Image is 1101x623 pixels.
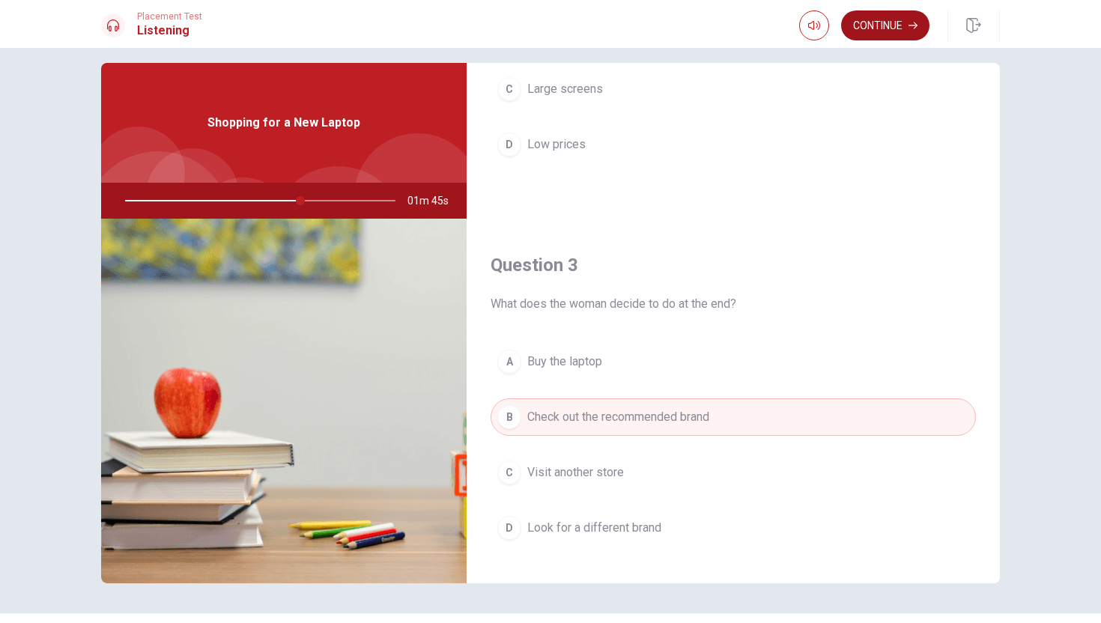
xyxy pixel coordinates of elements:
span: Look for a different brand [527,519,661,537]
div: A [497,350,521,374]
span: Shopping for a New Laptop [207,114,360,132]
button: DLow prices [491,126,976,163]
div: C [497,77,521,101]
div: B [497,405,521,429]
button: DLook for a different brand [491,509,976,547]
button: BCheck out the recommended brand [491,398,976,436]
div: D [497,133,521,156]
span: 01m 45s [407,183,461,219]
span: Buy the laptop [527,353,602,371]
h1: Listening [137,22,202,40]
span: Low prices [527,136,586,154]
button: Continue [841,10,929,40]
button: CVisit another store [491,454,976,491]
button: CLarge screens [491,70,976,108]
div: C [497,461,521,484]
span: What does the woman decide to do at the end? [491,295,976,313]
span: Visit another store [527,464,624,481]
span: Check out the recommended brand [527,408,709,426]
span: Placement Test [137,11,202,22]
button: ABuy the laptop [491,343,976,380]
h4: Question 3 [491,253,976,277]
img: Shopping for a New Laptop [101,219,467,583]
span: Large screens [527,80,603,98]
div: D [497,516,521,540]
